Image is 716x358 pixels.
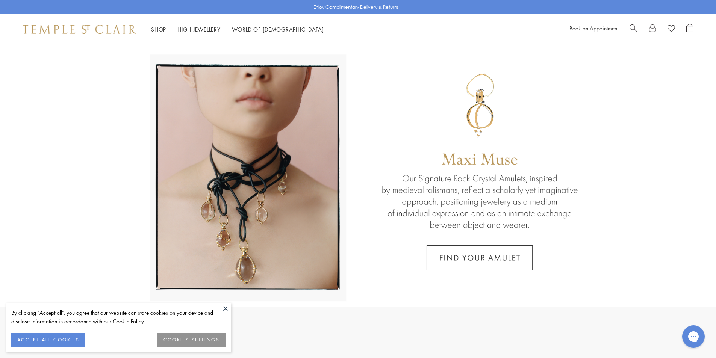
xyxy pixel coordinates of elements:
nav: Main navigation [151,25,324,34]
div: By clicking “Accept all”, you agree that our website can store cookies on your device and disclos... [11,308,226,326]
a: High JewelleryHigh Jewellery [177,26,221,33]
button: COOKIES SETTINGS [157,333,226,347]
a: Open Shopping Bag [686,24,693,35]
a: Search [630,24,637,35]
a: View Wishlist [668,24,675,35]
p: Enjoy Complimentary Delivery & Returns [313,3,399,11]
a: ShopShop [151,26,166,33]
iframe: Gorgias live chat messenger [678,323,708,350]
img: Temple St. Clair [23,25,136,34]
a: World of [DEMOGRAPHIC_DATA]World of [DEMOGRAPHIC_DATA] [232,26,324,33]
a: Book an Appointment [569,24,618,32]
button: ACCEPT ALL COOKIES [11,333,85,347]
